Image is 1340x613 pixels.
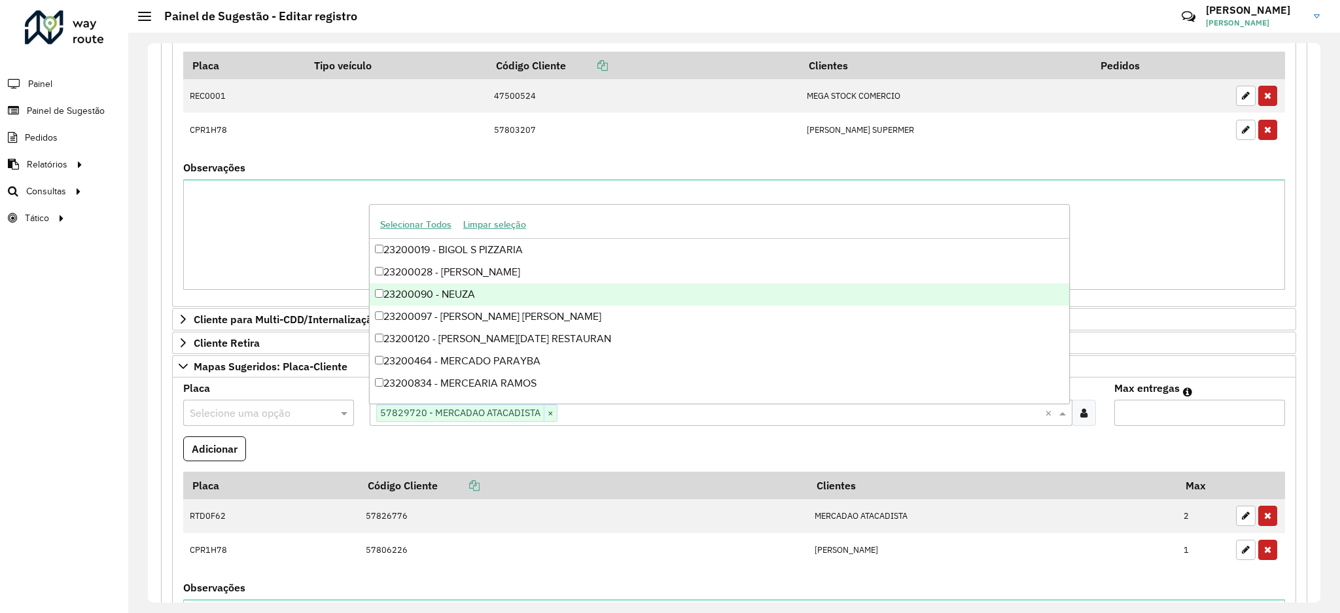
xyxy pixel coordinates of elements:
td: MERCADAO ATACADISTA [808,499,1177,533]
div: 23200464 - MERCADO PARAYBA [370,350,1069,372]
h2: Painel de Sugestão - Editar registro [151,9,357,24]
td: 57826776 [359,499,807,533]
th: Placa [183,472,359,499]
td: MEGA STOCK COMERCIO [800,79,1091,113]
th: Código Cliente [487,52,800,79]
span: Painel de Sugestão [27,104,105,118]
td: 57806226 [359,533,807,567]
span: × [544,406,557,421]
td: RTD0F62 [183,499,359,533]
td: 57803207 [487,113,800,147]
td: CPR1H78 [183,113,306,147]
span: Pedidos [25,131,58,145]
label: Max entregas [1114,380,1180,396]
label: Observações [183,160,245,175]
span: Cliente Retira [194,338,260,348]
span: Cliente para Multi-CDD/Internalização [194,314,378,324]
button: Adicionar [183,436,246,461]
td: 1 [1177,533,1229,567]
th: Código Cliente [359,472,807,499]
div: 23200120 - [PERSON_NAME][DATE] RESTAURAN [370,328,1069,350]
div: 23200090 - NEUZA [370,283,1069,306]
span: 57829720 - MERCADAO ATACADISTA [377,405,544,421]
div: 23200097 - [PERSON_NAME] [PERSON_NAME] [370,306,1069,328]
a: Cliente Retira [172,332,1296,354]
div: 23200834 - MERCEARIA RAMOS [370,372,1069,394]
span: Tático [25,211,49,225]
th: Pedidos [1091,52,1229,79]
span: Relatórios [27,158,67,171]
td: REC0001 [183,79,306,113]
span: Painel [28,77,52,91]
td: [PERSON_NAME] SUPERMER [800,113,1091,147]
th: Max [1177,472,1229,499]
a: Copiar [566,59,608,72]
span: Consultas [26,184,66,198]
label: Observações [183,580,245,595]
span: Mapas Sugeridos: Placa-Cliente [194,361,347,372]
td: [PERSON_NAME] [808,533,1177,567]
td: CPR1H78 [183,533,359,567]
span: [PERSON_NAME] [1206,17,1304,29]
div: 23200945 - [PERSON_NAME] [370,394,1069,417]
td: 2 [1177,499,1229,533]
h3: [PERSON_NAME] [1206,4,1304,16]
a: Contato Rápido [1174,3,1203,31]
a: Cliente para Multi-CDD/Internalização [172,308,1296,330]
button: Limpar seleção [457,215,532,235]
a: Copiar [438,479,480,492]
label: Placa [183,380,210,396]
a: Mapas Sugeridos: Placa-Cliente [172,355,1296,377]
th: Tipo veículo [306,52,487,79]
span: Clear all [1045,405,1056,421]
td: 47500524 [487,79,800,113]
th: Clientes [808,472,1177,499]
th: Placa [183,52,306,79]
div: 23200028 - [PERSON_NAME] [370,261,1069,283]
button: Selecionar Todos [374,215,457,235]
div: 23200019 - BIGOL S PIZZARIA [370,239,1069,261]
em: Máximo de clientes que serão colocados na mesma rota com os clientes informados [1183,387,1192,397]
ng-dropdown-panel: Options list [369,204,1070,404]
th: Clientes [800,52,1091,79]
